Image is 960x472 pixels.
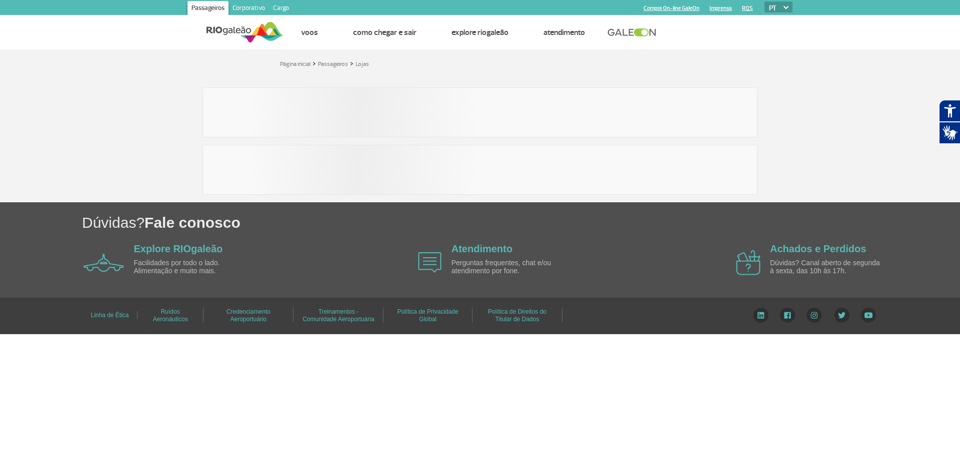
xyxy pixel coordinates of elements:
[451,243,512,254] a: Atendimento
[144,214,240,231] span: Fale conosco
[451,259,566,275] p: Perguntas frequentes, chat e/ou atendimento por fone.
[280,60,310,68] a: Página inicial
[861,308,876,323] img: YouTube
[418,252,441,273] img: airplane icon
[543,27,585,37] a: Atendimento
[770,243,866,254] a: Achados e Perdidos
[83,254,124,272] img: airplane icon
[134,259,249,275] p: Facilidades por todo o lado. Alimentação e muito mais.
[153,305,188,326] a: Ruídos Aeronáuticos
[834,308,849,323] img: Twitter
[939,122,960,144] button: Abrir tradutor de língua de sinais.
[302,305,374,326] a: Treinamentos - Comunidade Aeroportuária
[134,243,223,254] a: Explore RIOgaleão
[82,212,960,233] h1: Dúvidas?
[312,57,316,69] a: >
[806,308,822,323] img: Instagram
[780,308,795,323] img: Facebook
[187,1,228,17] a: Passageiros
[226,305,270,326] a: Credenciamento Aeroportuário
[742,5,753,11] a: RQS
[228,1,269,17] a: Corporativo
[451,27,508,37] a: Explore RIOgaleão
[753,308,768,323] img: LinkedIn
[770,259,885,275] p: Dúvidas? Canal aberto de segunda à sexta, das 10h às 17h.
[939,100,960,122] button: Abrir recursos assistivos.
[355,60,369,68] a: Lojas
[90,308,128,322] a: Linha de Ética
[301,27,318,37] a: Voos
[939,100,960,144] div: Plugin de acessibilidade da Hand Talk.
[736,250,760,275] img: airplane icon
[318,60,348,68] a: Passageiros
[397,305,458,326] a: Política de Privacidade Global
[350,57,353,69] a: >
[643,5,699,11] a: Compra On-line GaleOn
[709,5,732,11] a: Imprensa
[488,305,546,326] a: Política de Direitos do Titular de Dados
[353,27,416,37] a: Como chegar e sair
[269,1,293,17] a: Cargo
